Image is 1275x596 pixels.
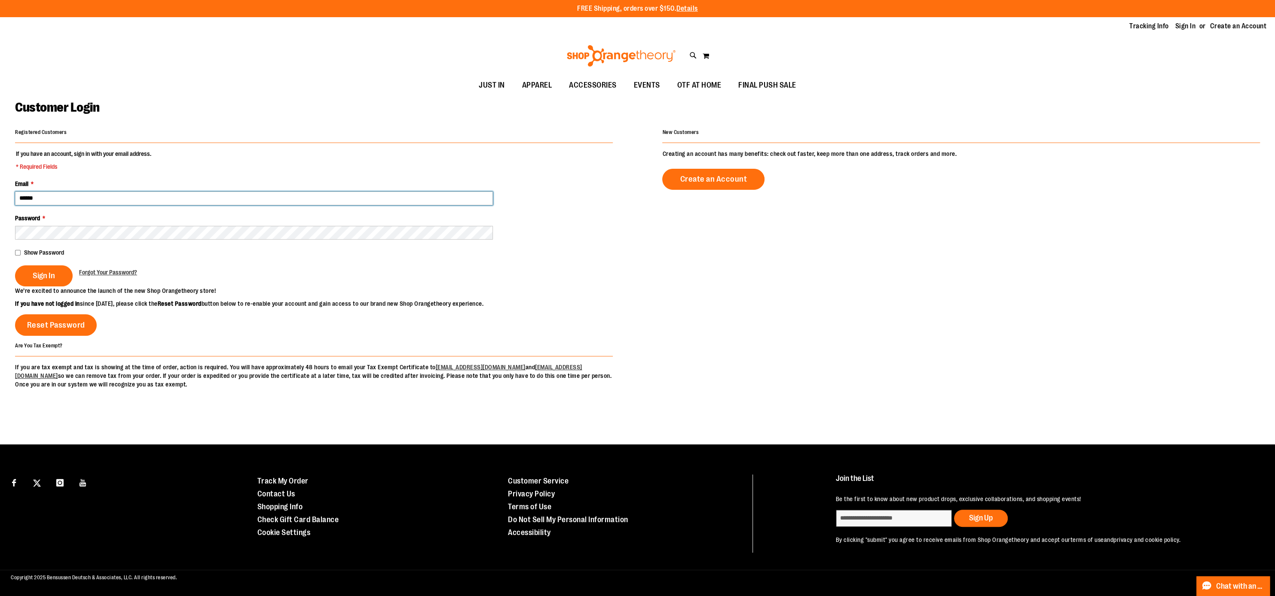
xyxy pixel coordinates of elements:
[15,215,40,222] span: Password
[676,5,698,12] a: Details
[1070,536,1104,543] a: terms of use
[436,364,526,371] a: [EMAIL_ADDRESS][DOMAIN_NAME]
[33,271,55,280] span: Sign In
[15,180,28,187] span: Email
[15,363,613,389] p: If you are tax exempt and tax is showing at the time of order, action is required. You will have ...
[79,268,137,277] a: Forgot Your Password?
[24,249,64,256] span: Show Password
[508,515,628,524] a: Do Not Sell My Personal Information
[508,490,555,498] a: Privacy Policy
[677,76,722,95] span: OTF AT HOME
[257,490,295,498] a: Contact Us
[15,129,67,135] strong: Registered Customers
[15,300,80,307] strong: If you have not logged in
[15,299,638,308] p: since [DATE], please click the button below to re-enable your account and gain access to our bran...
[257,515,339,524] a: Check Gift Card Balance
[836,495,1248,503] p: Be the first to know about new product drops, exclusive collaborations, and shopping events!
[508,477,569,485] a: Customer Service
[79,269,137,276] span: Forgot Your Password?
[15,100,99,115] span: Customer Login
[16,162,151,171] span: * Required Fields
[1129,21,1169,31] a: Tracking Info
[969,514,993,522] span: Sign Up
[15,314,97,336] a: Reset Password
[257,477,309,485] a: Track My Order
[522,76,552,95] span: APPAREL
[1210,21,1267,31] a: Create an Account
[1113,536,1180,543] a: privacy and cookie policy.
[836,535,1248,544] p: By clicking "submit" you agree to receive emails from Shop Orangetheory and accept our and
[836,510,952,527] input: enter email
[1216,582,1265,590] span: Chat with an Expert
[11,575,177,581] span: Copyright 2025 Bensussen Deutsch & Associates, LLC. All rights reserved.
[27,320,85,330] span: Reset Password
[6,474,21,490] a: Visit our Facebook page
[662,129,699,135] strong: New Customers
[569,76,617,95] span: ACCESSORIES
[634,76,660,95] span: EVENTS
[15,265,73,286] button: Sign In
[479,76,505,95] span: JUST IN
[15,286,638,295] p: We’re excited to announce the launch of the new Shop Orangetheory store!
[15,149,152,171] legend: If you have an account, sign in with your email address.
[52,474,67,490] a: Visit our Instagram page
[257,502,303,511] a: Shopping Info
[508,502,551,511] a: Terms of Use
[680,174,747,184] span: Create an Account
[566,45,677,67] img: Shop Orangetheory
[15,342,63,348] strong: Are You Tax Exempt?
[1196,576,1270,596] button: Chat with an Expert
[662,149,1260,158] p: Creating an account has many benefits: check out faster, keep more than one address, track orders...
[33,479,41,487] img: Twitter
[158,300,202,307] strong: Reset Password
[662,169,764,190] a: Create an Account
[954,510,1008,527] button: Sign Up
[76,474,91,490] a: Visit our Youtube page
[738,76,796,95] span: FINAL PUSH SALE
[257,528,311,537] a: Cookie Settings
[577,4,698,14] p: FREE Shipping, orders over $150.
[836,474,1248,490] h4: Join the List
[30,474,45,490] a: Visit our X page
[1175,21,1196,31] a: Sign In
[508,528,551,537] a: Accessibility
